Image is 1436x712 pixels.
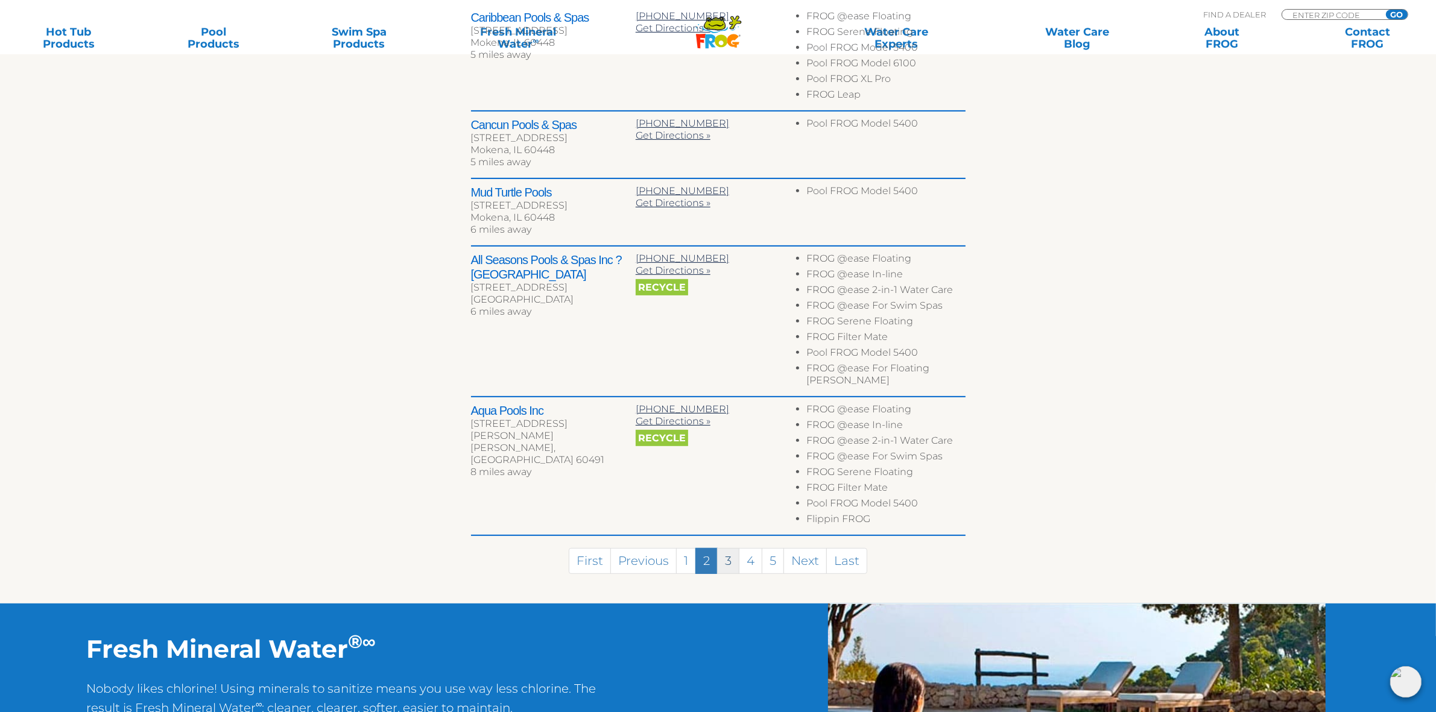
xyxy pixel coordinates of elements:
[471,430,636,466] div: [PERSON_NAME] [PERSON_NAME], [GEOGRAPHIC_DATA] 60491
[806,403,965,419] li: FROG @ease Floating
[806,315,965,331] li: FROG Serene Floating
[471,156,531,168] span: 5 miles away
[471,200,636,212] div: [STREET_ADDRESS]
[1020,26,1133,50] a: Water CareBlog
[471,224,532,235] span: 6 miles away
[471,25,636,37] div: [STREET_ADDRESS]
[806,482,965,497] li: FROG Filter Mate
[806,513,965,529] li: Flippin FROG
[636,279,688,295] span: Recycle
[806,419,965,435] li: FROG @ease In-line
[303,26,416,50] a: Swim SpaProducts
[636,130,710,141] a: Get Directions »
[806,26,965,42] li: FROG Serene Floating
[636,253,729,264] a: [PHONE_NUMBER]
[471,185,636,200] h2: Mud Turtle Pools
[448,26,589,50] a: Fresh MineralWater∞
[471,132,636,144] div: [STREET_ADDRESS]
[636,10,729,22] a: [PHONE_NUMBER]
[636,403,729,415] a: [PHONE_NUMBER]
[806,300,965,315] li: FROG @ease For Swim Spas
[1311,26,1424,50] a: ContactFROG
[636,197,710,209] a: Get Directions »
[348,630,362,653] sup: ®
[471,37,636,49] div: Mokena, IL 60448
[806,268,965,284] li: FROG @ease In-line
[569,548,611,574] a: First
[636,415,710,427] a: Get Directions »
[806,253,965,268] li: FROG @ease Floating
[471,10,636,25] h2: Caribbean Pools & Spas
[1203,9,1266,20] p: Find A Dealer
[471,253,636,282] h2: All Seasons Pools & Spas Inc ? [GEOGRAPHIC_DATA]
[86,634,632,664] h2: Fresh Mineral Water
[762,548,784,574] a: 5
[806,73,965,89] li: Pool FROG XL Pro
[636,265,710,276] a: Get Directions »
[471,466,532,477] span: 8 miles away
[783,548,827,574] a: Next
[471,418,636,430] div: [STREET_ADDRESS]
[636,185,729,197] a: [PHONE_NUMBER]
[806,497,965,513] li: Pool FROG Model 5400
[471,144,636,156] div: Mokena, IL 60448
[471,49,531,60] span: 5 miles away
[1291,10,1373,20] input: Zip Code Form
[471,282,636,294] div: [STREET_ADDRESS]
[695,548,718,574] a: 2
[806,435,965,450] li: FROG @ease 2-in-1 Water Care
[806,331,965,347] li: FROG Filter Mate
[806,185,965,201] li: Pool FROG Model 5400
[636,430,688,446] span: Recycle
[471,212,636,224] div: Mokena, IL 60448
[471,306,532,317] span: 6 miles away
[806,10,965,26] li: FROG @ease Floating
[806,347,965,362] li: Pool FROG Model 5400
[806,89,965,104] li: FROG Leap
[636,118,729,129] a: [PHONE_NUMBER]
[806,284,965,300] li: FROG @ease 2-in-1 Water Care
[1390,666,1422,698] img: openIcon
[362,630,376,653] sup: ∞
[471,294,636,306] div: [GEOGRAPHIC_DATA]
[806,466,965,482] li: FROG Serene Floating
[471,403,636,418] h2: Aqua Pools Inc
[739,548,762,574] a: 4
[676,548,696,574] a: 1
[826,548,867,574] a: Last
[806,362,965,390] li: FROG @ease For Floating [PERSON_NAME]
[636,22,710,34] a: Get Directions »
[1166,26,1279,50] a: AboutFROG
[806,118,965,133] li: Pool FROG Model 5400
[806,42,965,57] li: Pool FROG Model 5400
[256,698,262,710] sup: ∞
[610,548,677,574] a: Previous
[806,57,965,73] li: Pool FROG Model 6100
[157,26,270,50] a: PoolProducts
[806,450,965,466] li: FROG @ease For Swim Spas
[1386,10,1408,19] input: GO
[717,548,739,574] a: 3
[471,118,636,132] h2: Cancun Pools & Spas
[12,26,125,50] a: Hot TubProducts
